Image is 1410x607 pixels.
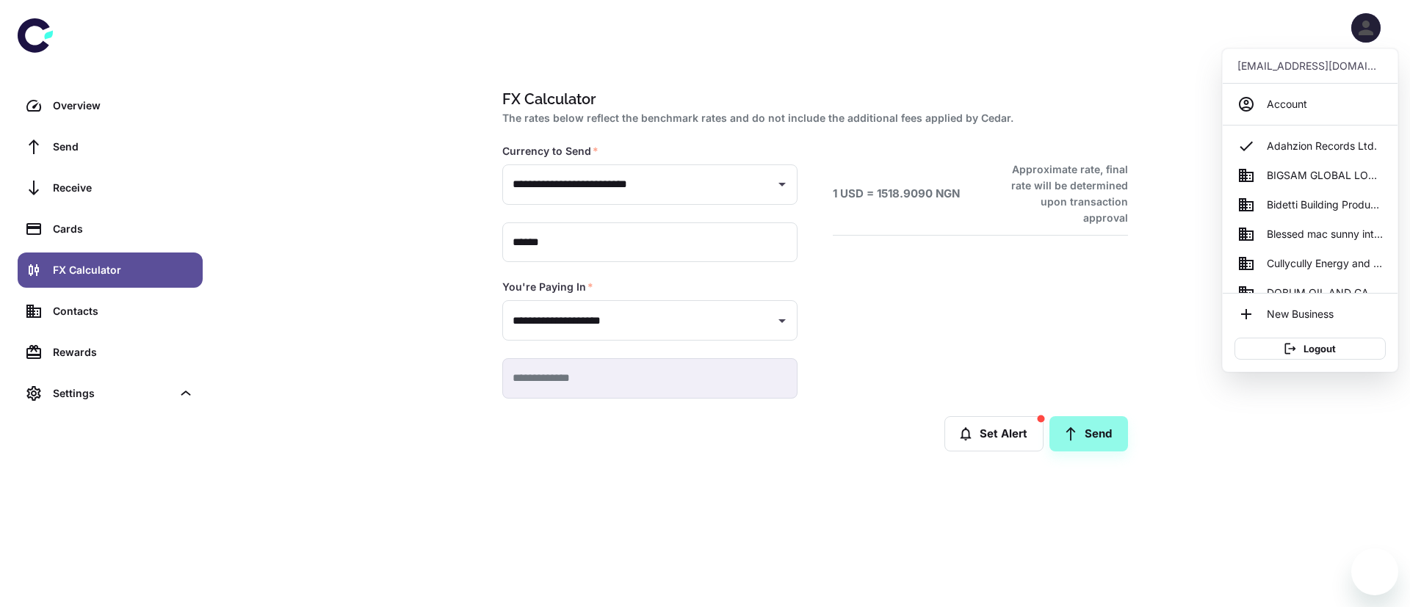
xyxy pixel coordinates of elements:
[1237,58,1383,74] p: [EMAIL_ADDRESS][DOMAIN_NAME]
[1267,255,1383,272] span: Cullycully Energy and Trade services
[1267,197,1383,213] span: Bidetti Building Product Enterprise
[1267,167,1383,183] span: BIGSAM GLOBAL LOGISTICS LTD
[1229,90,1392,119] a: Account
[1234,338,1386,360] button: Logout
[1267,285,1383,301] span: DOBUM OIL AND GAS LIMITED
[1267,138,1377,154] span: Adahzion Records Ltd.
[1267,226,1383,242] span: Blessed mac sunny international ventures
[1229,299,1392,329] li: New Business
[1351,548,1398,595] iframe: Button to launch messaging window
